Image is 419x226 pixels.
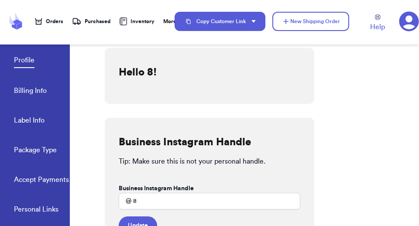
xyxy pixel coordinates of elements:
span: Help [370,22,385,32]
a: Label Info [14,115,45,127]
div: @ [119,193,131,209]
a: Profile [14,55,34,68]
a: Inventory [119,17,155,25]
a: Package Type [14,145,57,157]
p: Tip: Make sure this is not your personal handle. [119,156,300,167]
a: Personal Links [14,204,58,216]
button: New Shipping Order [272,12,349,31]
h2: Business Instagram Handle [119,135,251,149]
a: Accept Payments [14,175,69,187]
button: Copy Customer Link [175,12,265,31]
div: More [163,17,187,26]
a: Orders [35,18,63,25]
a: Help [370,14,385,32]
h2: Hello 8! [119,65,157,79]
a: Purchased [72,17,110,26]
label: Business Instagram Handle [119,184,194,193]
a: Billing Info [14,86,47,98]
